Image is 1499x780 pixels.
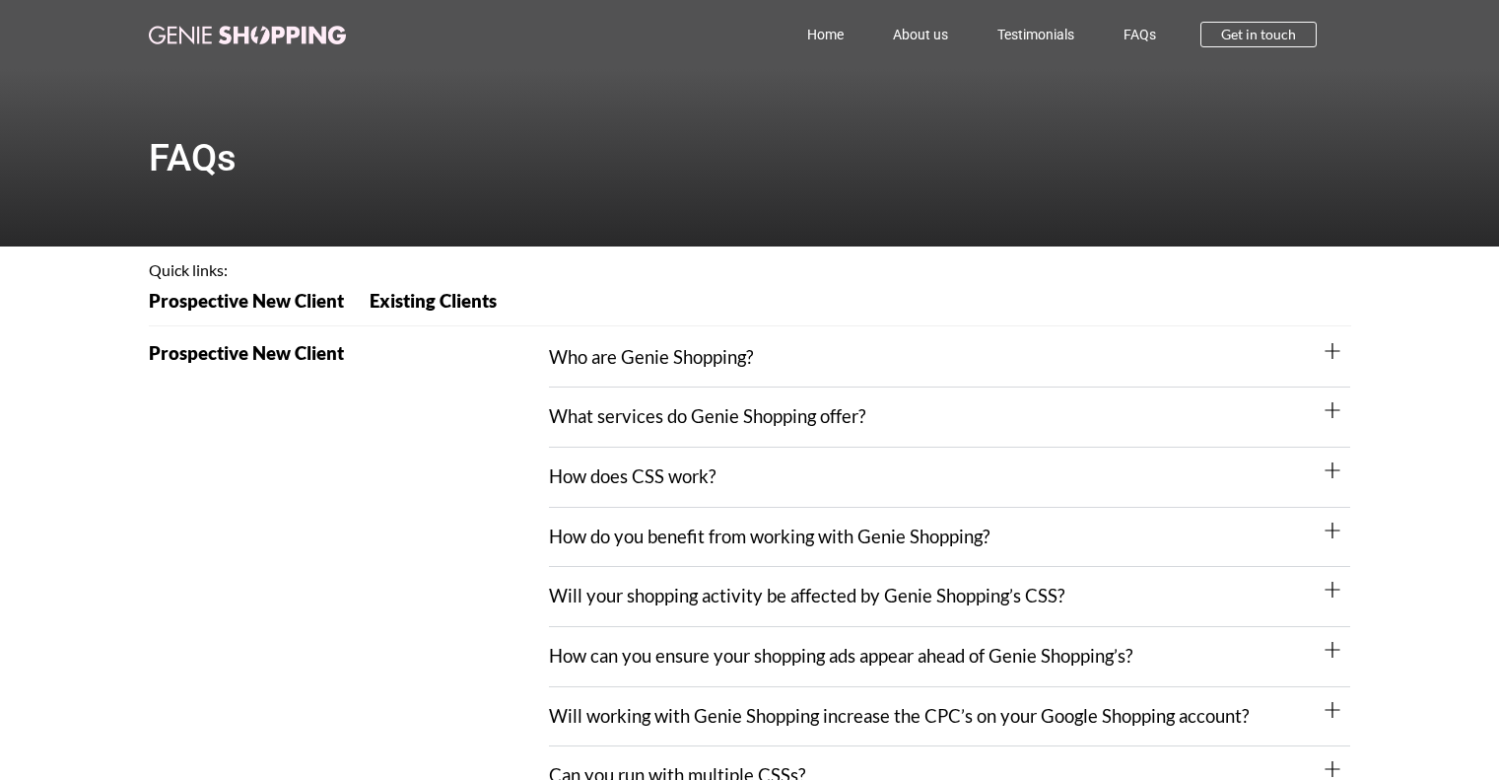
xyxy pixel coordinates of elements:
[149,26,346,44] img: genie-shopping-logo
[549,567,1350,627] div: Will your shopping activity be affected by Genie Shopping’s CSS?
[783,12,868,57] a: Home
[149,292,357,323] a: Prospective New Client
[549,388,1350,448] div: What services do Genie Shopping offer?
[149,262,1351,278] h4: Quick links:
[1200,22,1317,47] a: Get in touch
[549,405,865,427] a: What services do Genie Shopping offer?
[549,627,1350,687] div: How can you ensure your shopping ads appear ahead of Genie Shopping’s?
[549,705,1249,727] a: Will working with Genie Shopping increase the CPC’s on your Google Shopping account?
[549,465,715,487] a: How does CSS work?
[433,12,1182,57] nav: Menu
[357,292,510,323] a: Existing Clients
[149,139,1351,177] h1: FAQs
[149,344,550,363] h2: Prospective New Client
[1221,28,1296,41] span: Get in touch
[149,292,344,311] span: Prospective New Client
[868,12,973,57] a: About us
[973,12,1099,57] a: Testimonials
[549,448,1350,508] div: How does CSS work?
[549,687,1350,747] div: Will working with Genie Shopping increase the CPC’s on your Google Shopping account?
[549,585,1064,606] a: Will your shopping activity be affected by Genie Shopping’s CSS?
[370,292,497,311] span: Existing Clients
[549,328,1350,389] div: Who are Genie Shopping?
[549,346,753,368] a: Who are Genie Shopping?
[549,526,989,547] a: How do you benefit from working with Genie Shopping?
[549,645,1132,667] a: How can you ensure your shopping ads appear ahead of Genie Shopping’s?
[549,508,1350,568] div: How do you benefit from working with Genie Shopping?
[1099,12,1181,57] a: FAQs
